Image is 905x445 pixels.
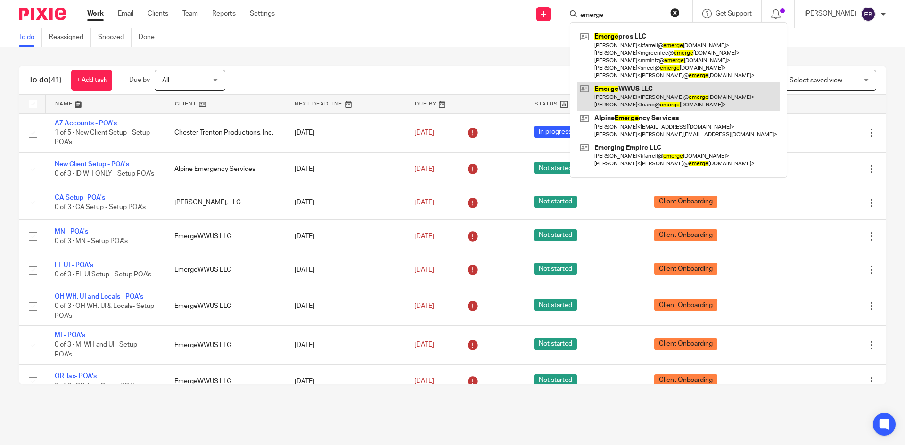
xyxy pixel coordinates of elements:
span: [DATE] [414,303,434,309]
span: Get Support [716,10,752,17]
span: 0 of 3 · MN - Setup POA's [55,238,128,244]
td: [DATE] [285,287,405,325]
span: 0 of 3 · MI WH and UI - Setup POA's [55,342,137,358]
span: Client Onboarding [654,374,717,386]
a: Work [87,9,104,18]
a: Team [182,9,198,18]
a: To do [19,28,42,47]
h1: To do [29,75,62,85]
td: [DATE] [285,253,405,287]
span: Not started [534,229,577,241]
td: EmergeWWUS LLC [165,253,285,287]
span: Client Onboarding [654,299,717,311]
input: Search [579,11,664,20]
td: [DATE] [285,113,405,152]
span: All [162,77,169,84]
span: Client Onboarding [654,263,717,275]
img: svg%3E [861,7,876,22]
td: [DATE] [285,186,405,219]
a: OR Tax- POA's [55,373,97,380]
span: Select saved view [790,77,842,84]
p: [PERSON_NAME] [804,9,856,18]
a: Reports [212,9,236,18]
a: CA Setup- POA's [55,194,105,201]
span: Client Onboarding [654,338,717,350]
td: [DATE] [285,364,405,398]
a: AZ Accounts - POA's [55,120,117,127]
span: Client Onboarding [654,196,717,208]
span: 0 of 3 · OR Tax - Setup POA's [55,383,138,389]
span: (41) [49,76,62,84]
span: 0 of 3 · CA Setup - Setup POA's [55,204,146,211]
img: Pixie [19,8,66,20]
span: 0 of 3 · FL UI Setup - Setup POA's [55,272,151,278]
td: EmergeWWUS LLC [165,326,285,364]
span: 0 of 3 · OH WH, UI & Locals- Setup POA's [55,303,154,319]
td: [DATE] [285,152,405,186]
td: Alpine Emergency Services [165,152,285,186]
span: Not started [534,162,577,174]
td: EmergeWWUS LLC [165,287,285,325]
span: Client Onboarding [654,229,717,241]
a: MI - POA's [55,332,85,339]
span: [DATE] [414,378,434,385]
td: [DATE] [285,219,405,253]
td: [PERSON_NAME], LLC [165,186,285,219]
span: In progress [534,126,576,138]
a: Settings [250,9,275,18]
a: Done [139,28,162,47]
a: Snoozed [98,28,132,47]
p: Due by [129,75,150,85]
span: Not started [534,338,577,350]
span: [DATE] [414,166,434,172]
span: Not started [534,196,577,208]
span: [DATE] [414,129,434,136]
a: MN - POA's [55,228,88,235]
a: Reassigned [49,28,91,47]
td: Chester Trenton Productions, Inc. [165,113,285,152]
button: Clear [670,8,680,17]
td: [DATE] [285,326,405,364]
td: EmergeWWUS LLC [165,364,285,398]
span: [DATE] [414,342,434,348]
a: + Add task [71,70,112,91]
a: Clients [148,9,168,18]
span: [DATE] [414,267,434,273]
span: Not started [534,263,577,275]
span: [DATE] [414,233,434,240]
span: Not started [534,374,577,386]
span: [DATE] [414,199,434,206]
a: New Client Setup - POA's [55,161,129,168]
a: OH WH, UI and Locals - POA's [55,293,143,300]
span: 1 of 5 · New Client Setup - Setup POA's [55,129,150,146]
a: Email [118,9,133,18]
td: EmergeWWUS LLC [165,219,285,253]
span: Not started [534,299,577,311]
span: 0 of 3 · ID WH ONLY - Setup POA's [55,170,154,177]
a: FL UI - POA's [55,262,93,268]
